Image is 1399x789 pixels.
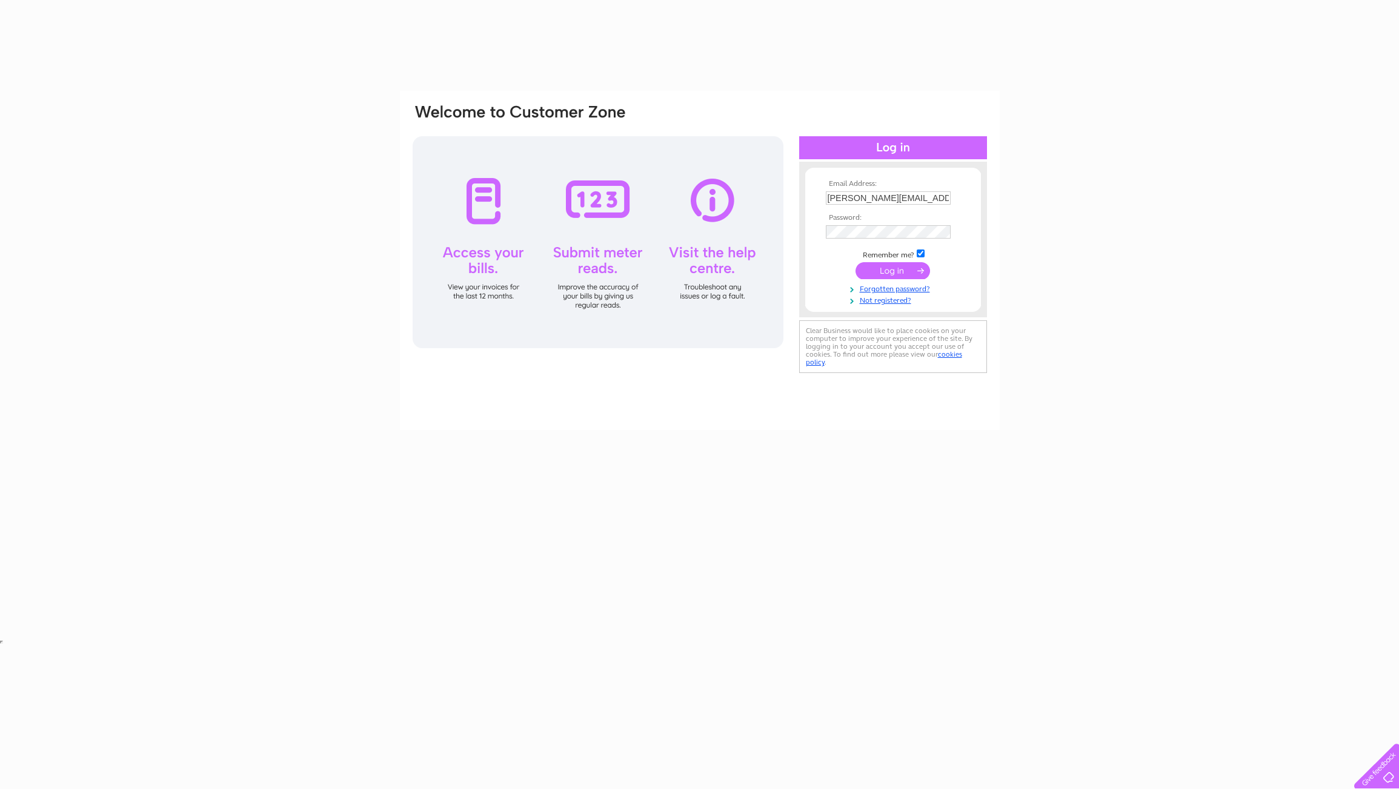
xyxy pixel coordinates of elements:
[823,248,963,260] td: Remember me?
[823,180,963,188] th: Email Address:
[823,214,963,222] th: Password:
[799,320,987,373] div: Clear Business would like to place cookies on your computer to improve your experience of the sit...
[826,294,963,305] a: Not registered?
[856,262,930,279] input: Submit
[806,350,962,366] a: cookies policy
[826,282,963,294] a: Forgotten password?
